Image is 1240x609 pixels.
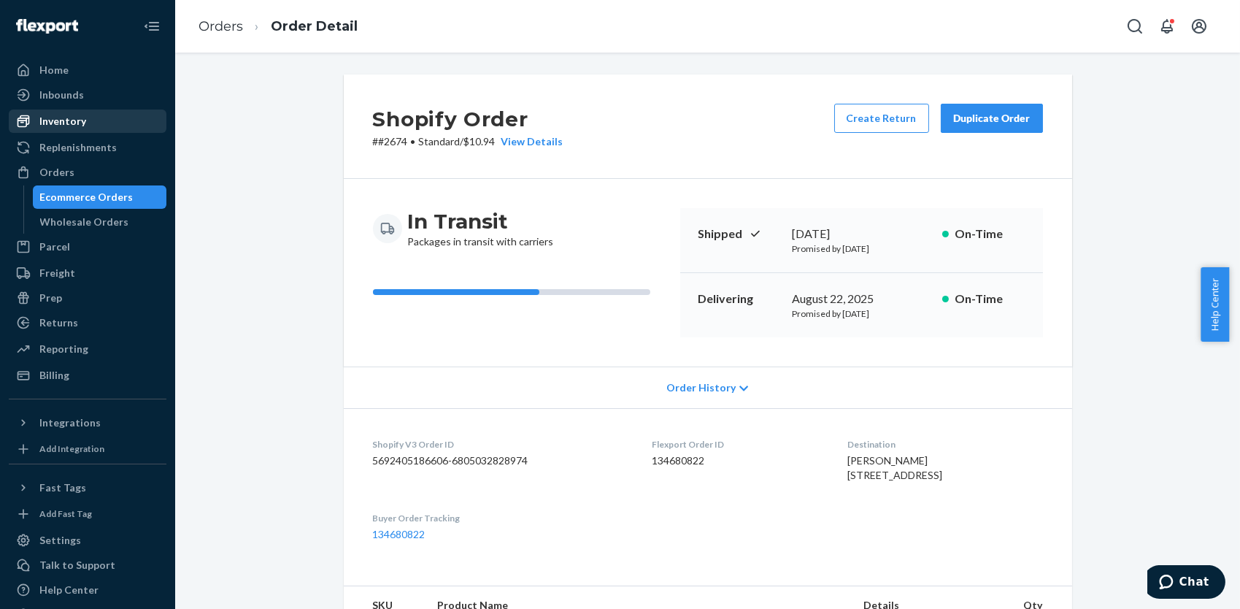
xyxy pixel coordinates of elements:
p: Promised by [DATE] [793,242,931,255]
a: Inbounds [9,83,166,107]
div: Add Fast Tag [39,507,92,520]
a: Home [9,58,166,82]
button: Fast Tags [9,476,166,499]
button: Help Center [1201,267,1229,342]
p: Delivering [698,291,781,307]
div: Duplicate Order [953,111,1031,126]
a: Returns [9,311,166,334]
a: Orders [199,18,243,34]
div: Replenishments [39,140,117,155]
a: Parcel [9,235,166,258]
button: View Details [496,134,563,149]
button: Talk to Support [9,554,166,577]
div: Home [39,63,69,77]
button: Open account menu [1185,12,1214,41]
h3: In Transit [408,208,554,234]
div: Wholesale Orders [40,215,129,229]
div: Freight [39,266,75,280]
span: • [411,135,416,148]
button: Integrations [9,411,166,434]
div: Returns [39,315,78,330]
a: Wholesale Orders [33,210,167,234]
button: Duplicate Order [941,104,1043,133]
a: Inventory [9,110,166,133]
iframe: Opens a widget where you can chat to one of our agents [1147,565,1225,602]
div: Talk to Support [39,558,115,572]
button: Close Navigation [137,12,166,41]
span: [PERSON_NAME] [STREET_ADDRESS] [847,454,942,481]
a: Add Fast Tag [9,505,166,523]
p: Promised by [DATE] [793,307,931,320]
div: Packages in transit with carriers [408,208,554,249]
a: Freight [9,261,166,285]
div: [DATE] [793,226,931,242]
div: Add Integration [39,443,104,455]
a: Help Center [9,578,166,602]
h2: Shopify Order [373,104,563,134]
dd: 134680822 [652,453,824,468]
dt: Destination [847,438,1042,451]
p: On-Time [955,291,1025,307]
a: Orders [9,161,166,184]
div: Prep [39,291,62,305]
div: Settings [39,533,81,548]
dt: Shopify V3 Order ID [373,438,628,451]
button: Open Search Box [1120,12,1149,41]
a: Replenishments [9,136,166,159]
a: 134680822 [373,528,425,540]
a: Prep [9,286,166,310]
div: Parcel [39,240,70,254]
p: Shipped [698,226,781,242]
dt: Flexport Order ID [652,438,824,451]
ol: breadcrumbs [187,5,369,48]
button: Create Return [834,104,929,133]
div: Inventory [39,114,86,129]
img: Flexport logo [16,19,78,34]
div: Integrations [39,415,101,430]
a: Order Detail [271,18,358,34]
dd: 5692405186606-6805032828974 [373,453,628,468]
a: Billing [9,364,166,387]
span: Order History [666,380,736,395]
div: Reporting [39,342,88,356]
p: # #2674 / $10.94 [373,134,563,149]
dt: Buyer Order Tracking [373,512,628,524]
p: On-Time [955,226,1025,242]
div: Inbounds [39,88,84,102]
a: Add Integration [9,440,166,458]
div: Orders [39,165,74,180]
a: Reporting [9,337,166,361]
div: Fast Tags [39,480,86,495]
div: Ecommerce Orders [40,190,134,204]
div: Help Center [39,583,99,597]
div: Billing [39,368,69,383]
button: Open notifications [1152,12,1182,41]
a: Ecommerce Orders [33,185,167,209]
a: Settings [9,529,166,552]
span: Standard [419,135,461,148]
div: August 22, 2025 [793,291,931,307]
